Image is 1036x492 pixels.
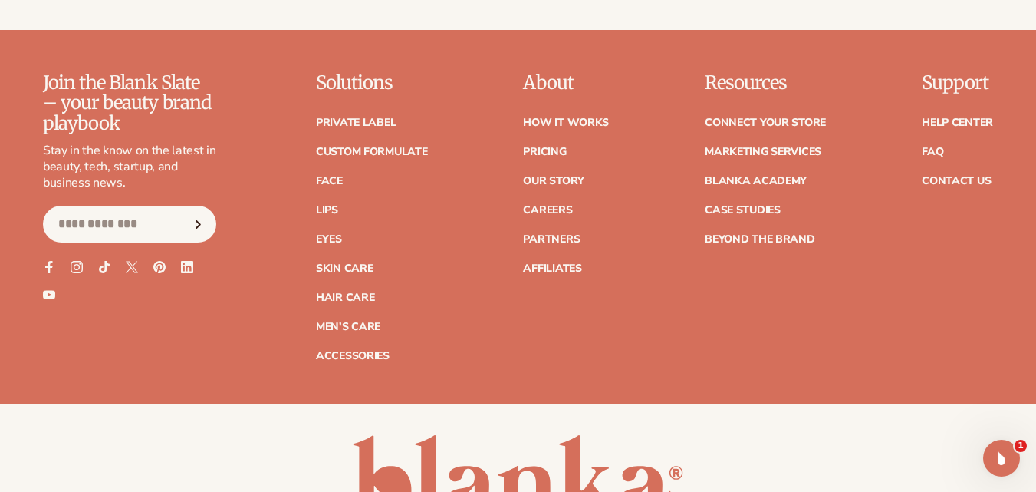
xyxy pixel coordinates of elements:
[316,147,428,157] a: Custom formulate
[705,147,821,157] a: Marketing services
[316,234,342,245] a: Eyes
[316,117,396,128] a: Private label
[182,206,215,243] button: Subscribe
[1015,440,1027,452] span: 1
[705,176,807,187] a: Blanka Academy
[316,263,373,274] a: Skin Care
[316,322,380,332] a: Men's Care
[316,292,374,303] a: Hair Care
[523,117,609,128] a: How It Works
[523,147,566,157] a: Pricing
[43,143,216,190] p: Stay in the know on the latest in beauty, tech, startup, and business news.
[316,73,428,93] p: Solutions
[523,263,581,274] a: Affiliates
[705,73,826,93] p: Resources
[705,205,781,216] a: Case Studies
[316,205,338,216] a: Lips
[523,234,580,245] a: Partners
[523,73,609,93] p: About
[705,234,815,245] a: Beyond the brand
[922,73,993,93] p: Support
[43,73,216,134] p: Join the Blank Slate – your beauty brand playbook
[922,147,943,157] a: FAQ
[316,351,390,362] a: Accessories
[705,117,826,128] a: Connect your store
[983,440,1020,477] iframe: Intercom live chat
[922,117,993,128] a: Help Center
[523,205,572,216] a: Careers
[922,176,991,187] a: Contact Us
[523,176,584,187] a: Our Story
[316,176,343,187] a: Face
